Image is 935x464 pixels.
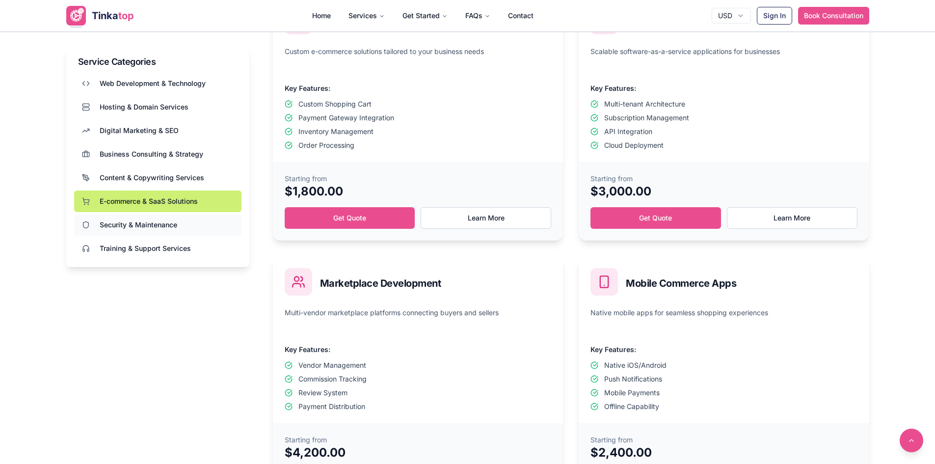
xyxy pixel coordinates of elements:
[285,83,552,93] h4: Key Features:
[304,10,339,20] a: Home
[304,6,339,26] a: Home
[457,6,498,26] button: FAQs
[590,435,857,445] p: Starting from
[100,220,177,230] span: Security & Maintenance
[298,402,365,411] span: Payment Distribution
[66,6,134,26] a: Tinkatop
[298,374,367,384] span: Commission Tracking
[100,102,188,112] span: Hosting & Domain Services
[500,6,541,26] a: Contact
[74,143,241,165] button: Business Consulting & Strategy
[298,99,372,109] span: Custom Shopping Cart
[757,7,792,25] button: Sign In
[604,113,689,123] span: Subscription Management
[604,99,685,109] span: Multi-tenant Architecture
[74,191,241,212] button: E-commerce & SaaS Solutions
[298,360,366,370] span: Vendor Management
[118,10,134,22] span: top
[500,10,541,20] a: Contact
[798,7,869,25] button: Book Consultation
[285,184,552,199] p: $1,800.00
[100,244,191,253] span: Training & Support Services
[590,207,721,229] a: Get Quote
[78,55,238,69] div: Service Categories
[626,276,857,290] div: Mobile Commerce Apps
[285,207,415,229] a: Get Quote
[100,173,204,183] span: Content & Copywriting Services
[74,120,241,141] button: Digital Marketing & SEO
[304,6,541,26] nav: Main
[285,445,552,461] p: $4,200.00
[298,113,394,123] span: Payment Gateway Integration
[298,388,347,398] span: Review System
[74,214,241,236] button: Security & Maintenance
[100,79,206,88] span: Web Development & Technology
[100,126,179,136] span: Digital Marketing & SEO
[285,345,552,355] h4: Key Features:
[604,374,662,384] span: Push Notifications
[604,127,652,136] span: API Integration
[320,276,552,290] div: Marketplace Development
[74,73,241,94] button: Web Development & Technology
[298,140,354,150] span: Order Processing
[298,127,374,136] span: Inventory Management
[285,435,552,445] p: Starting from
[74,238,241,259] button: Training & Support Services
[590,174,857,184] p: Starting from
[285,46,552,76] p: Custom e-commerce solutions tailored to your business needs
[590,445,857,461] p: $2,400.00
[590,184,857,199] p: $3,000.00
[590,83,857,93] h4: Key Features:
[74,96,241,118] button: Hosting & Domain Services
[604,360,667,370] span: Native iOS/Android
[590,46,857,76] p: Scalable software-as-a-service applications for businesses
[285,307,552,337] p: Multi-vendor marketplace platforms connecting buyers and sellers
[100,149,203,159] span: Business Consulting & Strategy
[604,402,659,411] span: Offline Capability
[341,6,393,26] button: Services
[100,196,198,206] span: E-commerce & SaaS Solutions
[395,6,455,26] button: Get Started
[604,140,664,150] span: Cloud Deployment
[92,10,118,22] span: Tinka
[74,167,241,189] button: Content & Copywriting Services
[590,345,857,355] h4: Key Features:
[604,388,660,398] span: Mobile Payments
[285,174,552,184] p: Starting from
[421,207,551,229] a: Learn More
[590,307,857,337] p: Native mobile apps for seamless shopping experiences
[727,207,857,229] a: Learn More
